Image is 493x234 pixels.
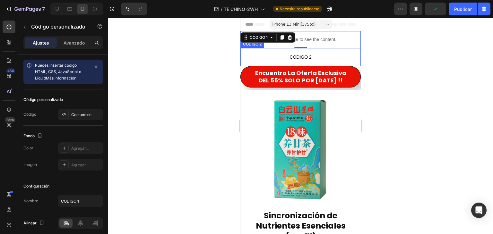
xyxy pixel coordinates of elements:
font: Configuración [23,184,49,188]
font: / [221,6,222,12]
font: 450 [7,69,14,73]
font: Código personalizado [31,23,85,30]
font: Alinear [23,221,37,225]
a: Más información [46,76,76,80]
font: Código personalizado [23,97,63,102]
iframe: Área de diseño [240,18,361,234]
font: Nombre [23,198,38,203]
font: Fondo [23,133,35,138]
font: Agregar... [71,146,89,151]
font: Código [23,112,36,117]
p: Código personalizado [31,23,86,30]
font: Color [23,146,33,150]
font: TE CHINO-2WH [224,6,258,12]
div: Deshacer/Rehacer [121,3,147,15]
font: Puedes insertar código HTML, CSS, JavaScript o Liquid [35,63,81,80]
button: Publicar [449,3,477,15]
button: 7 [3,3,48,15]
font: Imagen [23,162,37,167]
font: Publicar [454,6,472,12]
font: Avanzado [64,40,85,46]
font: Costumbre [71,112,91,117]
font: Beta [6,118,14,122]
font: Agregar... [71,163,89,167]
font: Ajustes [33,40,49,46]
font: Necesita republicarse [280,6,319,11]
font: 7 [42,6,45,12]
div: Abrir Intercom Messenger [471,203,487,218]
